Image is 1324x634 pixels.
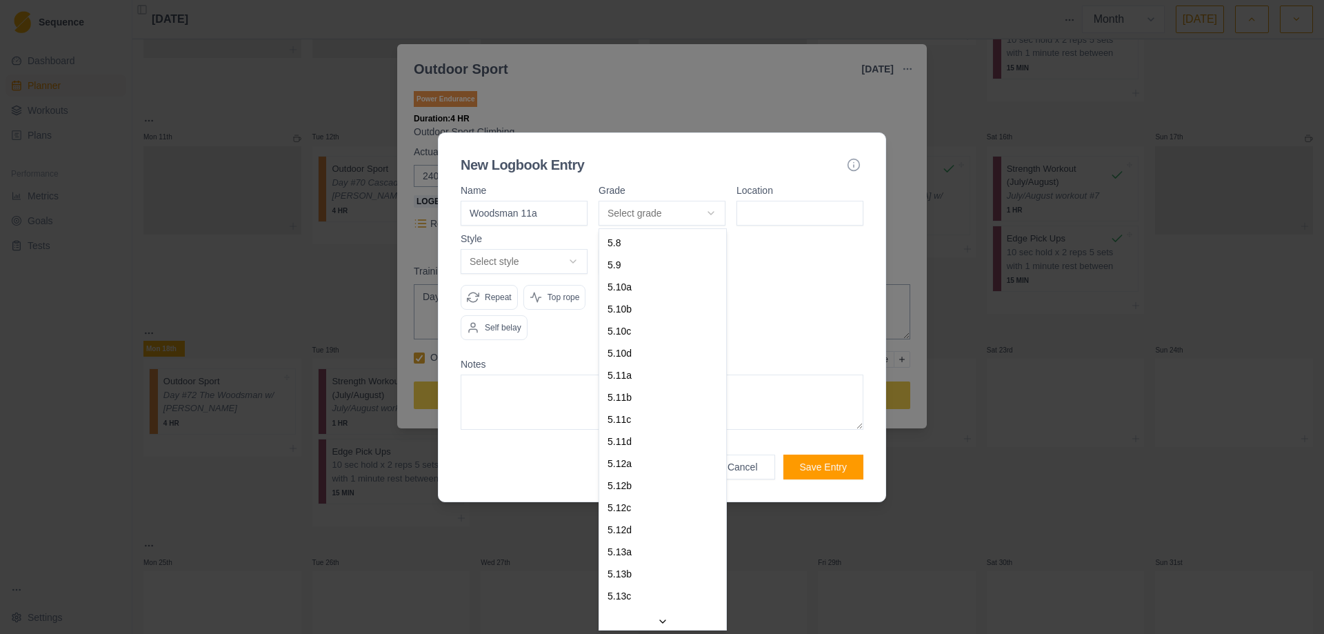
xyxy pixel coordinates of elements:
[608,545,632,559] span: 5.13a
[608,501,631,515] span: 5.12c
[608,258,621,272] span: 5.9
[608,368,632,382] span: 5.11a
[608,457,632,470] span: 5.12a
[608,236,621,250] span: 5.8
[608,589,631,603] span: 5.13c
[608,390,632,404] span: 5.11b
[608,611,632,625] span: 5.13d
[608,280,632,294] span: 5.10a
[608,523,632,537] span: 5.12d
[608,302,632,316] span: 5.10b
[608,567,632,581] span: 5.13b
[608,346,632,360] span: 5.10d
[608,413,631,426] span: 5.11c
[608,435,632,448] span: 5.11d
[608,479,632,493] span: 5.12b
[608,324,631,338] span: 5.10c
